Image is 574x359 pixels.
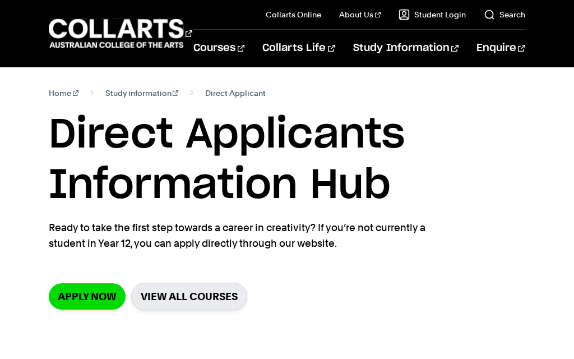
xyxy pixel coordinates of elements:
[339,9,381,20] a: About Us
[205,85,266,101] span: Direct Applicant
[131,283,247,310] a: VIEW ALL COURSES
[476,30,525,67] a: Enquire
[49,220,458,251] p: Ready to take the first step towards a career in creativity? If you’re not currently a student in...
[49,110,525,211] h1: Direct Applicants Information Hub
[399,9,466,20] a: Student Login
[266,9,321,20] a: Collarts Online
[49,85,78,101] a: Home
[262,30,335,67] a: Collarts Life
[353,30,459,67] a: Study Information
[49,17,165,49] div: Go to homepage
[105,85,179,101] a: Study information
[49,283,126,310] a: Apply Now
[484,9,525,20] a: Search
[193,30,244,67] a: Courses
